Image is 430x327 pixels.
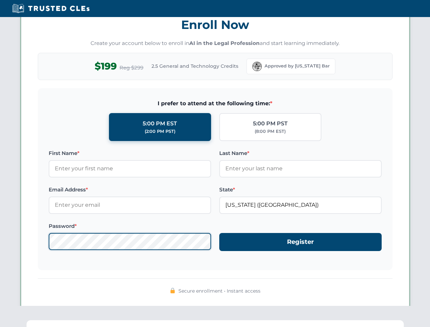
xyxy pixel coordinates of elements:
[145,128,175,135] div: (2:00 PM PST)
[255,128,286,135] div: (8:00 PM EST)
[49,160,211,177] input: Enter your first name
[49,149,211,157] label: First Name
[10,3,92,14] img: Trusted CLEs
[265,63,330,69] span: Approved by [US_STATE] Bar
[219,186,382,194] label: State
[252,62,262,71] img: Florida Bar
[120,64,143,72] span: Reg $299
[49,99,382,108] span: I prefer to attend at the following time:
[49,197,211,214] input: Enter your email
[95,59,117,74] span: $199
[152,62,238,70] span: 2.5 General and Technology Credits
[219,233,382,251] button: Register
[49,186,211,194] label: Email Address
[38,14,393,35] h3: Enroll Now
[38,40,393,47] p: Create your account below to enroll in and start learning immediately.
[178,287,260,295] span: Secure enrollment • Instant access
[253,119,288,128] div: 5:00 PM PST
[49,222,211,230] label: Password
[143,119,177,128] div: 5:00 PM EST
[219,149,382,157] label: Last Name
[219,160,382,177] input: Enter your last name
[219,197,382,214] input: Florida (FL)
[189,40,260,46] strong: AI in the Legal Profession
[170,288,175,293] img: 🔒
